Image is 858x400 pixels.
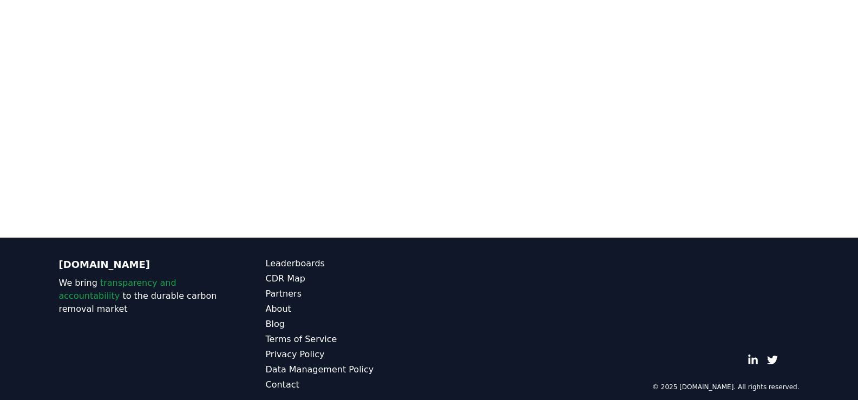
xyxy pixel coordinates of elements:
[59,277,222,316] p: We bring to the durable carbon removal market
[767,355,778,365] a: Twitter
[266,378,429,391] a: Contact
[266,287,429,300] a: Partners
[59,278,176,301] span: transparency and accountability
[266,318,429,331] a: Blog
[266,363,429,376] a: Data Management Policy
[266,303,429,316] a: About
[652,383,800,391] p: © 2025 [DOMAIN_NAME]. All rights reserved.
[748,355,758,365] a: LinkedIn
[266,333,429,346] a: Terms of Service
[266,257,429,270] a: Leaderboards
[266,272,429,285] a: CDR Map
[59,257,222,272] p: [DOMAIN_NAME]
[266,348,429,361] a: Privacy Policy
